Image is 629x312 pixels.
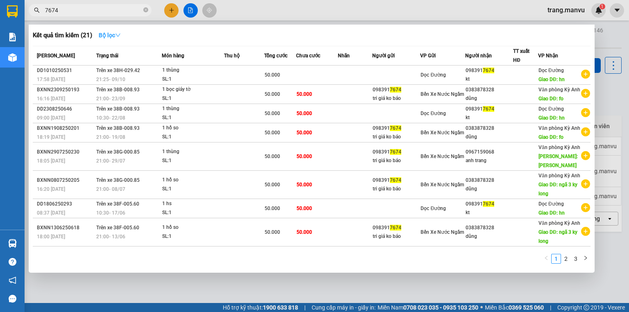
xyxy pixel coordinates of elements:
[162,223,224,232] div: 1 hồ so
[581,70,590,79] span: plus-circle
[296,154,312,159] span: 50.000
[8,53,17,62] img: warehouse-icon
[162,156,224,165] div: SL: 1
[373,232,420,241] div: tri giá ko báo
[373,176,420,185] div: 098391
[34,7,40,13] span: search
[538,182,577,197] span: Giao DĐ: ngã 3 ky long
[115,32,121,38] span: down
[538,68,564,73] span: Dọc Đường
[561,254,570,263] a: 2
[538,220,580,226] span: Văn phòng Kỳ Anh
[96,149,140,155] span: Trên xe 38G-000.85
[538,125,580,131] span: Văn phòng Kỳ Anh
[466,208,513,217] div: kt
[373,94,420,103] div: tri giá ko báo
[37,124,94,133] div: BXNN1908250201
[466,105,513,113] div: 098391
[96,210,125,216] span: 10:30 - 17/06
[466,185,513,193] div: dũng
[265,206,280,211] span: 50.000
[538,145,580,150] span: Văn phòng Kỳ Anh
[96,186,125,192] span: 21:00 - 08/07
[37,210,65,216] span: 08:37 [DATE]
[581,203,590,212] span: plus-circle
[538,87,580,93] span: Văn phòng Kỳ Anh
[96,115,125,121] span: 10:30 - 22/08
[373,124,420,133] div: 098391
[466,75,513,84] div: kt
[265,72,280,78] span: 50.000
[96,234,125,240] span: 21:00 - 13/06
[37,96,65,102] span: 16:16 [DATE]
[390,125,401,131] span: 7674
[296,111,312,116] span: 50.000
[265,229,280,235] span: 50.000
[296,229,312,235] span: 50.000
[96,201,139,207] span: Trên xe 38F-005.60
[538,96,563,102] span: Giao DĐ: fo
[538,229,577,244] span: Giao DĐ: ngã 3 ky long
[541,254,551,264] li: Previous Page
[466,66,513,75] div: 098391
[162,113,224,122] div: SL: 1
[162,185,224,194] div: SL: 1
[37,134,65,140] span: 18:19 [DATE]
[538,201,564,207] span: Dọc Đường
[96,134,125,140] span: 21:00 - 19/08
[421,111,446,116] span: Dọc Đường
[373,185,420,193] div: tri giá ko báo
[265,154,280,159] span: 50.000
[373,224,420,232] div: 098391
[9,276,16,284] span: notification
[421,229,464,235] span: Bến Xe Nước Ngầm
[37,158,65,164] span: 18:05 [DATE]
[33,31,92,40] h3: Kết quả tìm kiếm ( 21 )
[162,208,224,217] div: SL: 1
[96,68,140,73] span: Trên xe 38H-029.42
[465,53,492,59] span: Người nhận
[466,224,513,232] div: 0383878328
[421,130,464,136] span: Bến Xe Nước Ngầm
[96,225,139,231] span: Trên xe 38F-005.60
[96,158,125,164] span: 21:00 - 29/07
[538,53,558,59] span: VP Nhận
[390,87,401,93] span: 7674
[583,255,588,260] span: right
[571,254,581,264] li: 3
[143,7,148,12] span: close-circle
[466,124,513,133] div: 0383878328
[162,53,184,59] span: Món hàng
[37,234,65,240] span: 18:00 [DATE]
[538,154,578,168] span: [PERSON_NAME]: [PERSON_NAME]
[162,199,224,208] div: 1 hs
[162,124,224,133] div: 1 hồ so
[96,87,140,93] span: Trên xe 38B-008.93
[99,32,121,38] strong: Bộ lọc
[338,53,350,59] span: Nhãn
[544,255,549,260] span: left
[466,86,513,94] div: 0383878328
[265,91,280,97] span: 50.000
[37,186,65,192] span: 16:20 [DATE]
[37,200,94,208] div: DD1806250293
[37,66,94,75] div: DD1010250531
[96,125,140,131] span: Trên xe 38B-008.93
[466,156,513,165] div: anh trang
[483,68,494,73] span: 7674
[162,85,224,94] div: 1 bọc giáy tờ
[561,254,571,264] li: 2
[162,232,224,241] div: SL: 1
[37,115,65,121] span: 09:00 [DATE]
[538,210,565,216] span: Giao DĐ: hn
[390,225,401,231] span: 7674
[37,86,94,94] div: BXNN2309250193
[162,66,224,75] div: 1 thùng
[372,53,395,59] span: Người gửi
[466,232,513,241] div: dũng
[7,5,18,18] img: logo-vxr
[296,91,312,97] span: 50.000
[264,53,287,59] span: Tổng cước
[581,108,590,117] span: plus-circle
[483,106,494,112] span: 7674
